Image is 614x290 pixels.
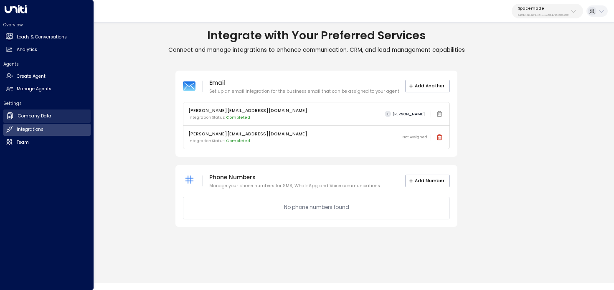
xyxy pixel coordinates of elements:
[19,28,614,42] h1: Integrate with Your Preferred Services
[385,111,391,117] span: L
[17,34,67,41] h2: Leads & Conversations
[188,138,307,144] p: Integration Status:
[3,136,91,148] a: Team
[17,139,29,146] h2: Team
[19,46,614,54] p: Connect and manage integrations to enhance communication, CRM, and lead management capabilities
[518,6,568,11] p: Spacemade
[209,78,399,88] p: Email
[226,138,250,143] span: Completed
[518,13,568,17] p: 0d57b456-76f9-434b-bc82-bf954502d602
[3,22,91,28] h2: Overview
[3,44,91,56] a: Analytics
[284,204,349,211] p: No phone numbers found
[512,4,583,18] button: Spacemade0d57b456-76f9-434b-bc82-bf954502d602
[226,115,250,120] span: Completed
[188,107,307,114] p: [PERSON_NAME][EMAIL_ADDRESS][DOMAIN_NAME]
[3,70,91,82] a: Create Agent
[434,109,444,120] span: Email integration cannot be deleted while linked to an active agent. Please deactivate the agent ...
[3,109,91,123] a: Company Data
[188,131,307,137] p: [PERSON_NAME][EMAIL_ADDRESS][DOMAIN_NAME]
[3,61,91,67] h2: Agents
[382,109,427,118] button: L[PERSON_NAME]
[209,88,399,95] p: Set up an email integration for the business email that can be assigned to your agent
[209,173,380,183] p: Phone Numbers
[17,126,43,133] h2: Integrations
[3,124,91,136] a: Integrations
[405,80,450,92] button: Add Another
[3,31,91,43] a: Leads & Conversations
[188,115,307,121] p: Integration Status:
[17,86,51,92] h2: Manage Agents
[393,112,425,116] span: [PERSON_NAME]
[3,83,91,95] a: Manage Agents
[209,183,380,189] p: Manage your phone numbers for SMS, WhatsApp, and Voice communications
[17,73,46,80] h2: Create Agent
[405,175,450,187] button: Add Number
[17,46,37,53] h2: Analytics
[3,100,91,107] h2: Settings
[402,135,427,140] span: Not Assigned
[18,113,51,120] h2: Company Data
